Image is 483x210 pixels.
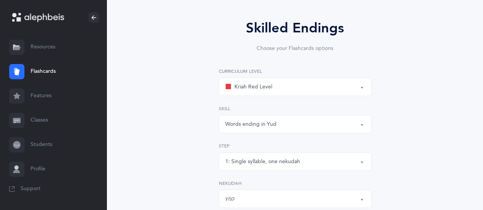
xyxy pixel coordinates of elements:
[225,120,276,128] div: Words ending in Yud
[219,115,372,133] button: Words ending in Yud
[219,190,372,208] button: קמץ
[219,143,372,149] label: Step
[225,195,235,203] div: קמץ
[219,68,372,75] label: Curriculum Level
[219,180,372,187] label: Nekudah
[225,158,300,166] div: 1: Single syllable, one nekudah
[225,82,272,91] div: Kriah Red Level
[219,105,372,112] label: Skill
[197,18,393,38] div: Skilled Endings
[197,45,393,53] div: Choose your Flashcards options
[21,185,40,193] span: Support
[219,152,372,171] button: 1: Single syllable, one nekudah
[219,78,372,96] button: Kriah Red Level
